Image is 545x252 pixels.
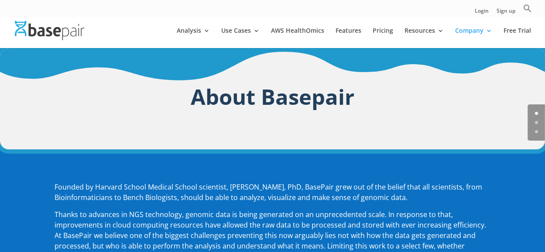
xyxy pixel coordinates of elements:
h1: About Basepair [55,81,490,117]
a: Use Cases [221,28,260,48]
a: Search Icon Link [523,4,532,17]
a: Free Trial [504,28,531,48]
p: Founded by Harvard School Medical School scientist, [PERSON_NAME], PhD, BasePair grew out of the ... [55,182,490,210]
a: Features [336,28,361,48]
a: Pricing [373,28,393,48]
a: Login [475,8,489,17]
a: Analysis [177,28,210,48]
a: 1 [535,121,538,124]
a: AWS HealthOmics [271,28,324,48]
a: Resources [404,28,444,48]
a: Sign up [497,8,515,17]
a: Company [455,28,492,48]
img: Basepair [15,21,84,40]
a: 0 [535,112,538,115]
svg: Search [523,4,532,13]
a: 2 [535,130,538,133]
